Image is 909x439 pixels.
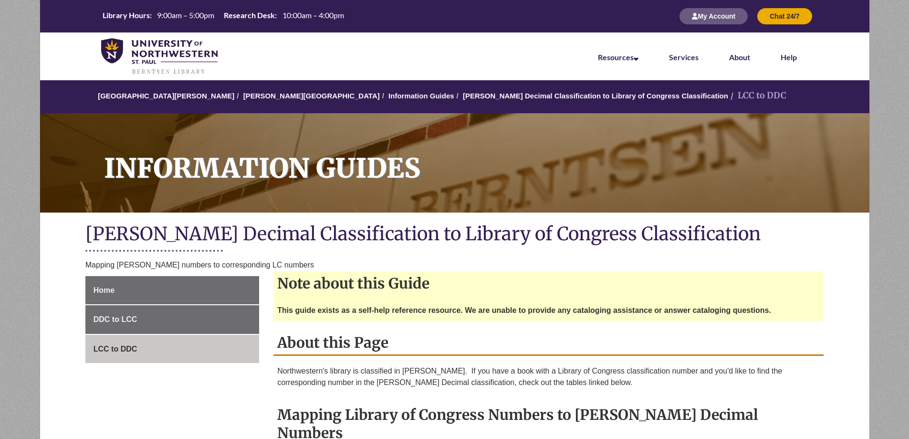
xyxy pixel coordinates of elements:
[98,92,234,100] a: [GEOGRAPHIC_DATA][PERSON_NAME]
[85,261,314,269] span: Mapping [PERSON_NAME] numbers to corresponding LC numbers
[85,335,259,364] a: LCC to DDC
[757,12,812,20] a: Chat 24/7
[282,11,344,20] span: 10:00am – 4:00pm
[277,365,820,388] p: Northwestern's library is classified in [PERSON_NAME]. If you have a book with a Library of Congr...
[463,92,728,100] a: [PERSON_NAME] Decimal Classification to Library of Congress Classification
[728,89,786,103] li: LCC to DDC
[781,53,797,62] a: Help
[99,10,348,23] a: Hours Today
[99,10,153,21] th: Library Hours:
[85,305,259,334] a: DDC to LCC
[94,286,115,294] span: Home
[243,92,380,100] a: [PERSON_NAME][GEOGRAPHIC_DATA]
[94,113,869,200] h1: Information Guides
[273,271,824,295] h2: Note about this Guide
[273,331,824,356] h2: About this Page
[85,222,824,247] h1: [PERSON_NAME] Decimal Classification to Library of Congress Classification
[94,315,137,323] span: DDC to LCC
[757,8,812,24] button: Chat 24/7
[40,113,869,213] a: Information Guides
[94,345,137,353] span: LCC to DDC
[679,8,748,24] button: My Account
[669,53,699,62] a: Services
[729,53,750,62] a: About
[277,306,771,314] strong: This guide exists as a self-help reference resource. We are unable to provide any cataloging assi...
[99,10,348,22] table: Hours Today
[598,53,638,62] a: Resources
[157,11,214,20] span: 9:00am – 5:00pm
[101,38,218,75] img: UNWSP Library Logo
[85,276,259,364] div: Guide Page Menu
[220,10,278,21] th: Research Desk:
[85,276,259,305] a: Home
[679,12,748,20] a: My Account
[388,92,454,100] a: Information Guides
